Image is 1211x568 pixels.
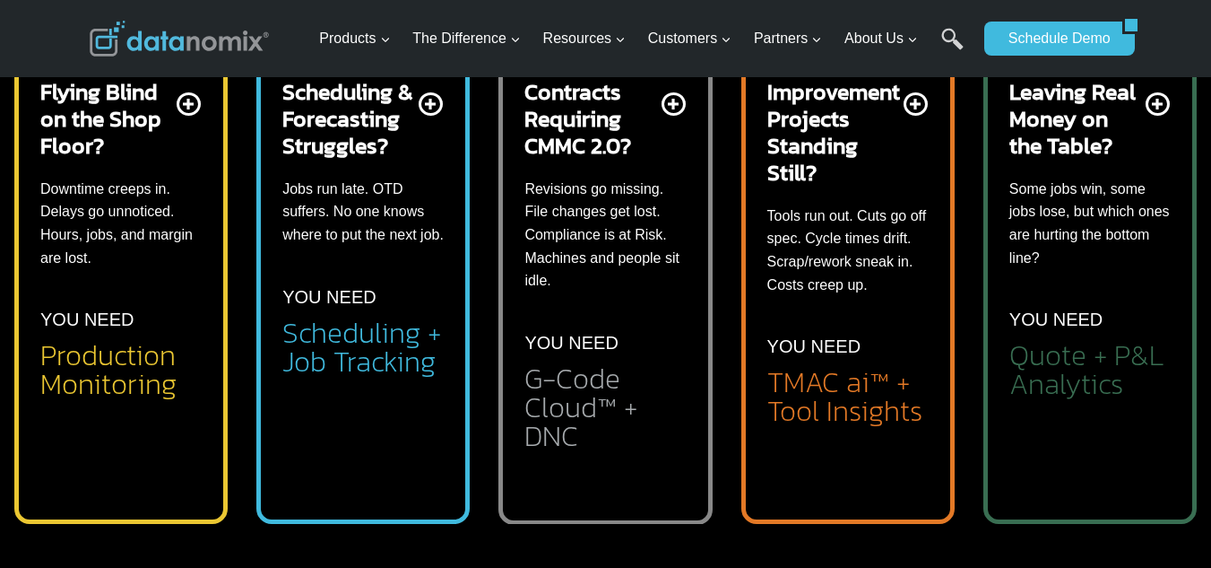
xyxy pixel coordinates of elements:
[282,178,444,247] p: Jobs run late. OTD suffers. No one knows where to put the next job.
[648,27,731,50] span: Customers
[40,178,202,269] p: Downtime creeps in. Delays go unnoticed. Hours, jobs, and margin are lost.
[412,27,521,50] span: The Difference
[1009,341,1171,398] h2: Quote + P&L Analytics
[524,364,686,450] h2: G-Code Cloud™ + DNC
[543,27,626,50] span: Resources
[403,1,461,17] span: Last Name
[767,78,900,186] h2: Improvement Projects Standing Still?
[524,328,618,357] p: YOU NEED
[282,283,376,311] p: YOU NEED
[312,10,975,68] nav: Primary Navigation
[1009,78,1142,159] h2: Leaving Real Money on the Table?
[319,27,390,50] span: Products
[524,178,686,293] p: Revisions go missing. File changes get lost. Compliance is at Risk. Machines and people sit idle.
[984,22,1122,56] a: Schedule Demo
[1009,305,1103,334] p: YOU NEED
[282,78,415,159] h2: Scheduling & Forecasting Struggles?
[767,368,929,425] h2: TMAC ai™ + Tool Insights
[1009,178,1171,269] p: Some jobs win, some jobs lose, but which ones are hurting the bottom line?
[90,21,269,57] img: Datanomix
[754,27,822,50] span: Partners
[403,74,484,91] span: Phone number
[767,205,929,296] p: Tools run out. Cuts go off spec. Cycle times drift. Scrap/rework sneak in. Costs creep up.
[40,78,173,159] h2: Flying Blind on the Shop Floor?
[282,319,444,376] h2: Scheduling + Job Tracking
[767,332,861,361] p: YOU NEED
[941,28,964,68] a: Search
[201,400,228,413] a: Terms
[244,400,302,413] a: Privacy Policy
[844,27,918,50] span: About Us
[9,250,297,559] iframe: Popup CTA
[524,78,657,159] h2: Contracts Requiring CMMC 2.0?
[403,222,472,238] span: State/Region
